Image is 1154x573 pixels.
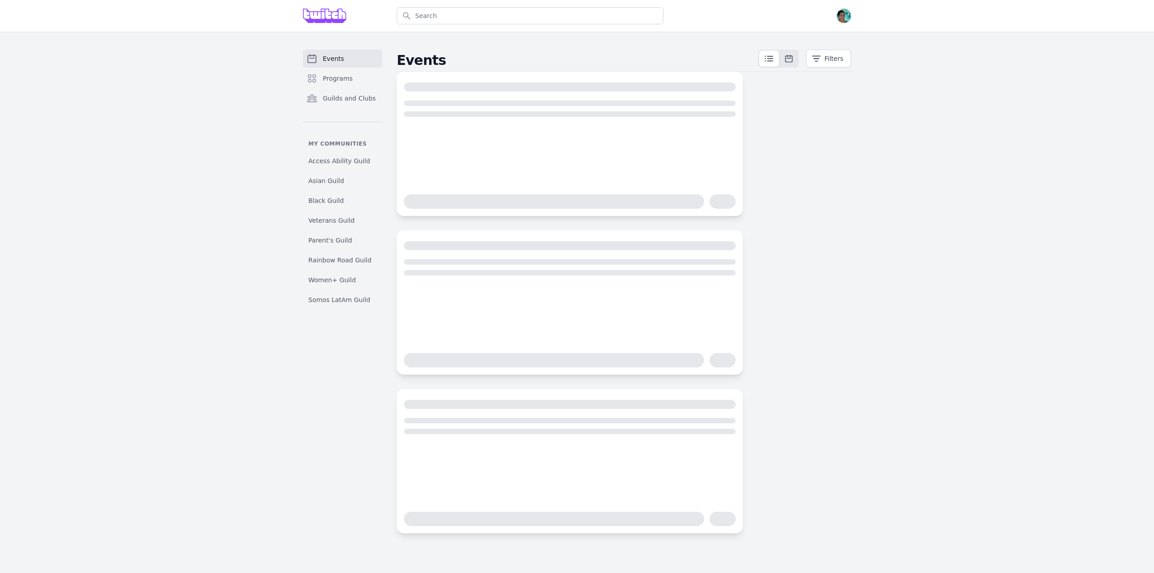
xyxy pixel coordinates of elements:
a: Asian Guild [303,173,382,189]
button: Filters [806,50,851,68]
span: Black Guild [308,196,344,205]
a: Women+ Guild [303,272,382,288]
span: Asian Guild [308,176,344,185]
p: My communities [303,140,382,147]
a: Veterans Guild [303,212,382,229]
span: Veterans Guild [308,216,355,225]
img: Grove [303,9,346,23]
input: Search [397,7,664,24]
a: Programs [303,69,382,87]
span: Somos LatAm Guild [308,295,370,304]
a: Black Guild [303,193,382,209]
span: Access Ability Guild [308,156,370,165]
span: Programs [323,74,353,83]
a: Access Ability Guild [303,153,382,169]
span: Rainbow Road Guild [308,256,371,265]
a: Events [303,50,382,68]
a: Somos LatAm Guild [303,292,382,308]
a: Guilds and Clubs [303,89,382,107]
h2: Events [397,52,758,69]
span: Parent's Guild [308,236,352,245]
span: Guilds and Clubs [323,94,376,103]
a: Rainbow Road Guild [303,252,382,268]
span: Events [323,54,344,63]
nav: Sidebar [303,50,382,308]
span: Women+ Guild [308,275,356,284]
a: Parent's Guild [303,232,382,248]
